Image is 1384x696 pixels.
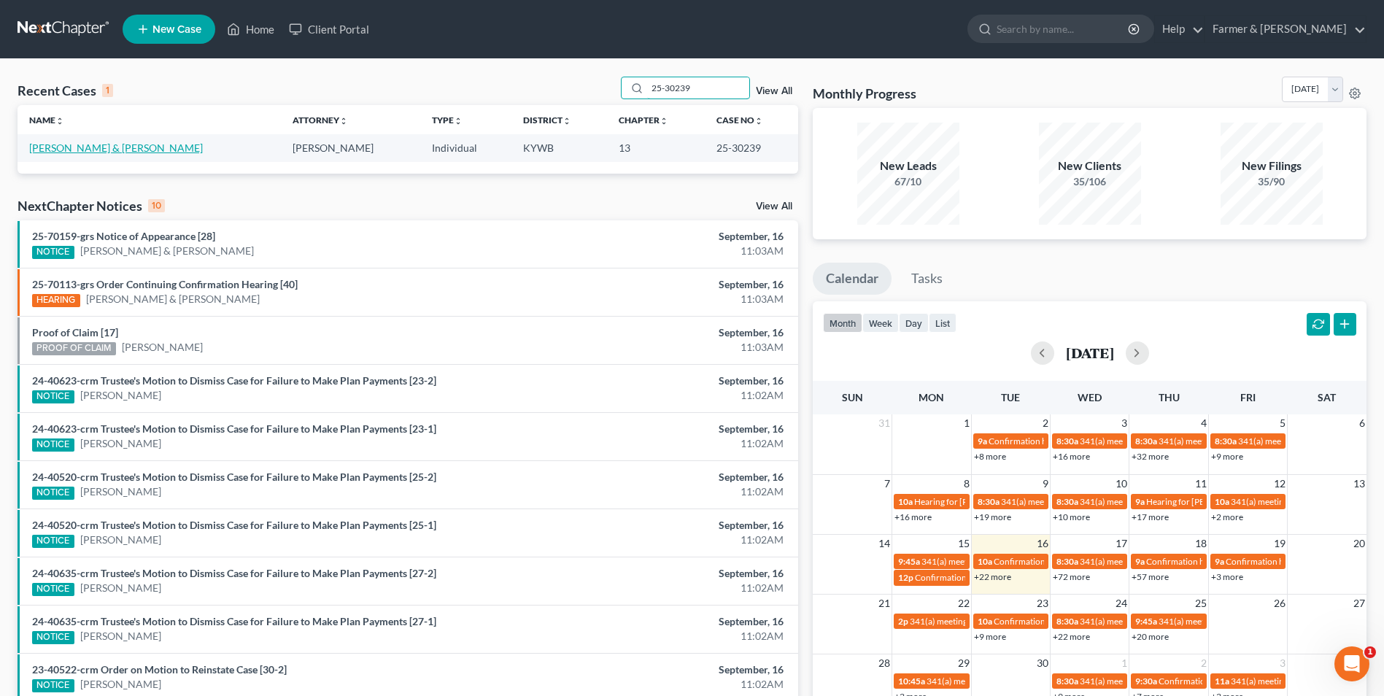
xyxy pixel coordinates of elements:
[1135,616,1157,627] span: 9:45a
[18,197,165,214] div: NextChapter Notices
[1041,475,1050,492] span: 9
[877,654,892,672] span: 28
[454,117,463,125] i: unfold_more
[978,556,992,567] span: 10a
[1039,158,1141,174] div: New Clients
[32,278,298,290] a: 25-70113-grs Order Continuing Confirmation Hearing [40]
[543,470,784,484] div: September, 16
[956,654,971,672] span: 29
[898,496,913,507] span: 10a
[32,294,80,307] div: HEARING
[1272,595,1287,612] span: 26
[32,438,74,452] div: NOTICE
[1205,16,1366,42] a: Farmer & [PERSON_NAME]
[1364,646,1376,658] span: 1
[1080,556,1298,567] span: 341(a) meeting for [PERSON_NAME] & [PERSON_NAME]
[857,174,959,189] div: 67/10
[754,117,763,125] i: unfold_more
[281,134,420,161] td: [PERSON_NAME]
[1352,595,1366,612] span: 27
[1135,496,1145,507] span: 9a
[962,414,971,432] span: 1
[1159,616,1299,627] span: 341(a) meeting for [PERSON_NAME]
[543,518,784,533] div: September, 16
[152,24,201,35] span: New Case
[1135,556,1145,567] span: 9a
[1135,436,1157,446] span: 8:30a
[978,616,992,627] span: 10a
[1194,535,1208,552] span: 18
[1278,654,1287,672] span: 3
[543,581,784,595] div: 11:02AM
[32,615,436,627] a: 24-40635-crm Trustee's Motion to Dismiss Case for Failure to Make Plan Payments [27-1]
[1035,595,1050,612] span: 23
[1334,646,1369,681] iframe: Intercom live chat
[813,85,916,102] h3: Monthly Progress
[339,117,348,125] i: unfold_more
[32,679,74,692] div: NOTICE
[1159,676,1324,687] span: Confirmation hearing for [PERSON_NAME]
[32,342,116,355] div: PROOF OF CLAIM
[1132,631,1169,642] a: +20 more
[293,115,348,125] a: Attorneyunfold_more
[543,484,784,499] div: 11:02AM
[997,15,1130,42] input: Search by name...
[1053,451,1090,462] a: +16 more
[32,487,74,500] div: NOTICE
[32,567,436,579] a: 24-40635-crm Trustee's Motion to Dismiss Case for Failure to Make Plan Payments [27-2]
[543,566,784,581] div: September, 16
[32,535,74,548] div: NOTICE
[1056,676,1078,687] span: 8:30a
[1146,556,1312,567] span: Confirmation hearing for [PERSON_NAME]
[974,631,1006,642] a: +9 more
[1215,496,1229,507] span: 10a
[543,340,784,355] div: 11:03AM
[899,313,929,333] button: day
[1211,571,1243,582] a: +3 more
[1159,391,1180,403] span: Thu
[1272,475,1287,492] span: 12
[898,616,908,627] span: 2p
[86,292,260,306] a: [PERSON_NAME] & [PERSON_NAME]
[1199,414,1208,432] span: 4
[929,313,956,333] button: list
[80,388,161,403] a: [PERSON_NAME]
[543,533,784,547] div: 11:02AM
[32,422,436,435] a: 24-40623-crm Trustee's Motion to Dismiss Case for Failure to Make Plan Payments [23-1]
[1358,414,1366,432] span: 6
[1199,654,1208,672] span: 2
[1120,414,1129,432] span: 3
[432,115,463,125] a: Typeunfold_more
[32,583,74,596] div: NOTICE
[1035,654,1050,672] span: 30
[1231,496,1372,507] span: 341(a) meeting for [PERSON_NAME]
[1041,414,1050,432] span: 2
[1318,391,1336,403] span: Sat
[1194,595,1208,612] span: 25
[857,158,959,174] div: New Leads
[1132,571,1169,582] a: +57 more
[543,677,784,692] div: 11:02AM
[1272,535,1287,552] span: 19
[894,511,932,522] a: +16 more
[80,533,161,547] a: [PERSON_NAME]
[80,629,161,643] a: [PERSON_NAME]
[994,556,1159,567] span: Confirmation hearing for [PERSON_NAME]
[1155,16,1204,42] a: Help
[1001,496,1219,507] span: 341(a) meeting for [PERSON_NAME] & [PERSON_NAME]
[282,16,376,42] a: Client Portal
[32,471,436,483] a: 24-40520-crm Trustee's Motion to Dismiss Case for Failure to Make Plan Payments [25-2]
[1053,571,1090,582] a: +72 more
[914,496,1105,507] span: Hearing for [PERSON_NAME] & [PERSON_NAME]
[32,326,118,339] a: Proof of Claim [17]
[543,662,784,677] div: September, 16
[29,142,203,154] a: [PERSON_NAME] & [PERSON_NAME]
[962,475,971,492] span: 8
[220,16,282,42] a: Home
[705,134,798,161] td: 25-30239
[1211,451,1243,462] a: +9 more
[989,436,1154,446] span: Confirmation hearing for [PERSON_NAME]
[1159,436,1299,446] span: 341(a) meeting for [PERSON_NAME]
[1211,511,1243,522] a: +2 more
[910,616,1051,627] span: 341(a) meeting for [PERSON_NAME]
